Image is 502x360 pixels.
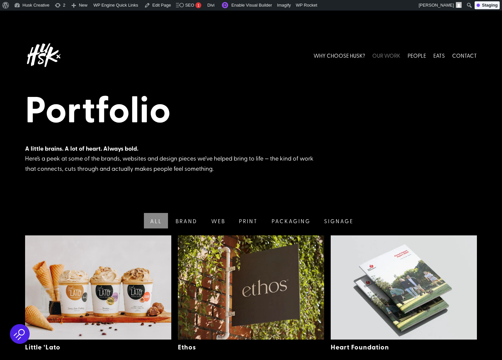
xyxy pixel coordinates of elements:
a: Brand [168,213,204,228]
img: Heart Foundation [331,235,477,339]
a: Web [204,213,232,228]
div: Staging [475,1,500,9]
a: Signage [317,213,360,228]
a: All [143,213,168,228]
a: OUR WORK [372,41,400,70]
a: Ethos [178,342,196,351]
span: [PERSON_NAME] [418,3,454,8]
a: Packaging [264,213,317,228]
a: PEOPLE [408,41,426,70]
a: Little ‘Lato [25,342,60,351]
div: Here’s a peek at some of the brands, websites and design pieces we’ve helped bring to life — the ... [25,143,322,174]
strong: A little brains. A lot of heart. Always bold. [25,144,138,153]
div: 1 [195,2,201,8]
img: Ethos [178,235,324,339]
a: WHY CHOOSE HUSK? [314,41,365,70]
a: CONTACT [452,41,477,70]
h1: Portfolio [25,86,477,133]
img: Little ‘Lato [25,235,171,339]
img: Husk logo [25,41,61,70]
a: EATS [433,41,445,70]
a: Heart Foundation [331,342,389,351]
a: Print [231,213,264,228]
